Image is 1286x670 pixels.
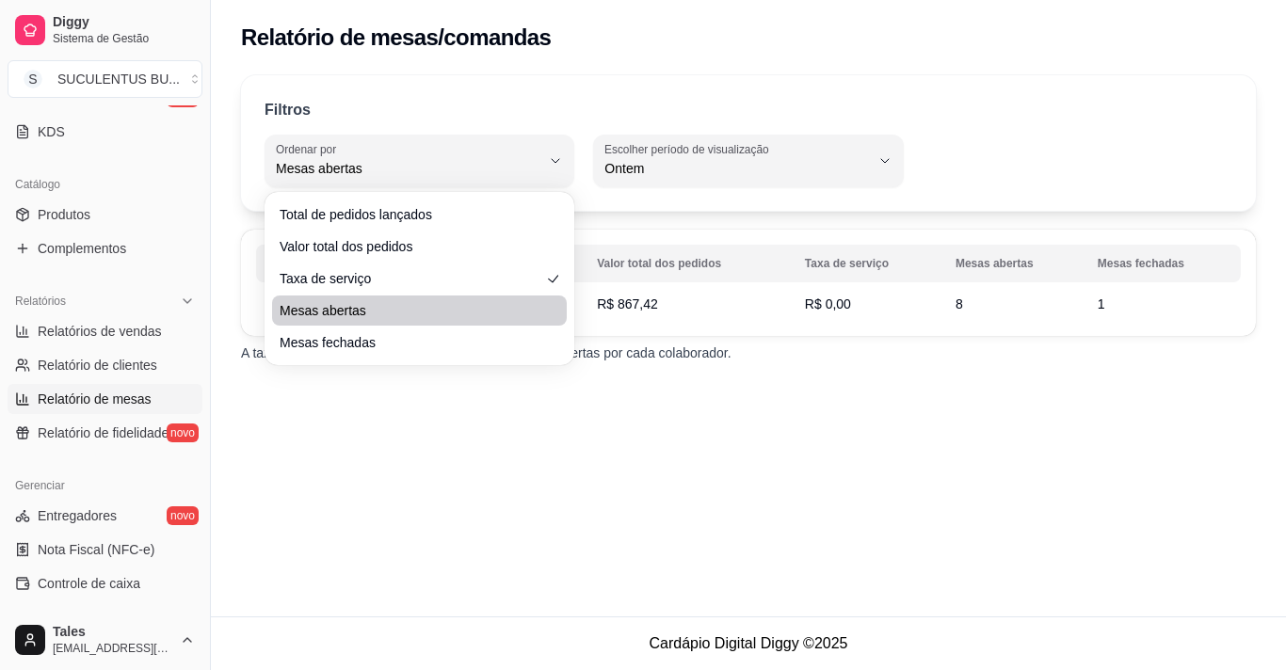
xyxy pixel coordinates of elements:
[241,343,1256,362] p: A taxa de serviço é calculada pelas mesas que foram abertas por cada colaborador.
[38,423,169,442] span: Relatório de fidelidade
[38,205,90,224] span: Produtos
[280,269,540,288] span: Taxa de serviço
[8,471,202,501] div: Gerenciar
[241,23,551,53] h2: Relatório de mesas/comandas
[604,141,775,157] label: Escolher período de visualização
[8,60,202,98] button: Select a team
[586,245,794,282] th: Valor total dos pedidos
[38,322,162,341] span: Relatórios de vendas
[280,301,540,320] span: Mesas abertas
[604,159,869,178] span: Ontem
[794,245,944,282] th: Taxa de serviço
[38,122,65,141] span: KDS
[38,239,126,258] span: Complementos
[1098,296,1105,311] span: 1
[38,608,138,627] span: Controle de fiado
[53,31,195,46] span: Sistema de Gestão
[280,237,540,256] span: Valor total dos pedidos
[53,641,172,656] span: [EMAIL_ADDRESS][DOMAIN_NAME]
[38,356,157,375] span: Relatório de clientes
[211,616,1286,670] footer: Cardápio Digital Diggy © 2025
[24,70,42,88] span: S
[53,624,172,641] span: Tales
[1086,245,1241,282] th: Mesas fechadas
[38,506,117,525] span: Entregadores
[38,574,140,593] span: Controle de caixa
[38,540,154,559] span: Nota Fiscal (NFC-e)
[256,245,354,282] th: Garçom
[57,70,180,88] div: SUCULENTUS BU ...
[276,141,343,157] label: Ordenar por
[944,245,1086,282] th: Mesas abertas
[597,296,658,311] span: R$ 867,42
[15,294,66,309] span: Relatórios
[8,169,202,199] div: Catálogo
[280,333,540,352] span: Mesas fechadas
[805,296,851,311] span: R$ 0,00
[38,390,152,408] span: Relatório de mesas
[265,99,311,121] p: Filtros
[276,159,540,178] span: Mesas abertas
[53,14,195,31] span: Diggy
[280,205,540,224] span: Total de pedidos lançados
[956,296,963,311] span: 8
